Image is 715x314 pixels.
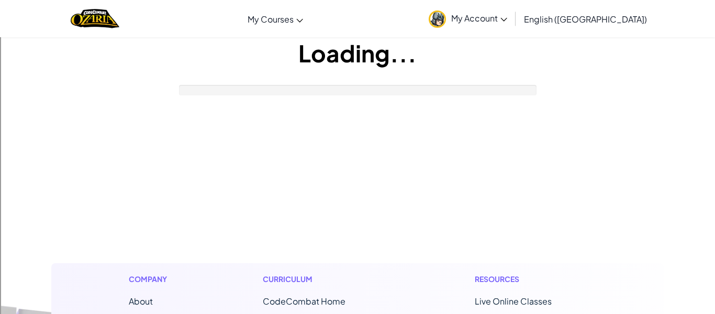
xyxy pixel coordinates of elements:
span: My Courses [248,14,294,25]
img: Home [71,8,119,29]
a: My Account [423,2,512,35]
img: avatar [429,10,446,28]
a: English ([GEOGRAPHIC_DATA]) [519,5,652,33]
span: English ([GEOGRAPHIC_DATA]) [524,14,647,25]
span: My Account [451,13,507,24]
a: Ozaria by CodeCombat logo [71,8,119,29]
a: My Courses [242,5,308,33]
